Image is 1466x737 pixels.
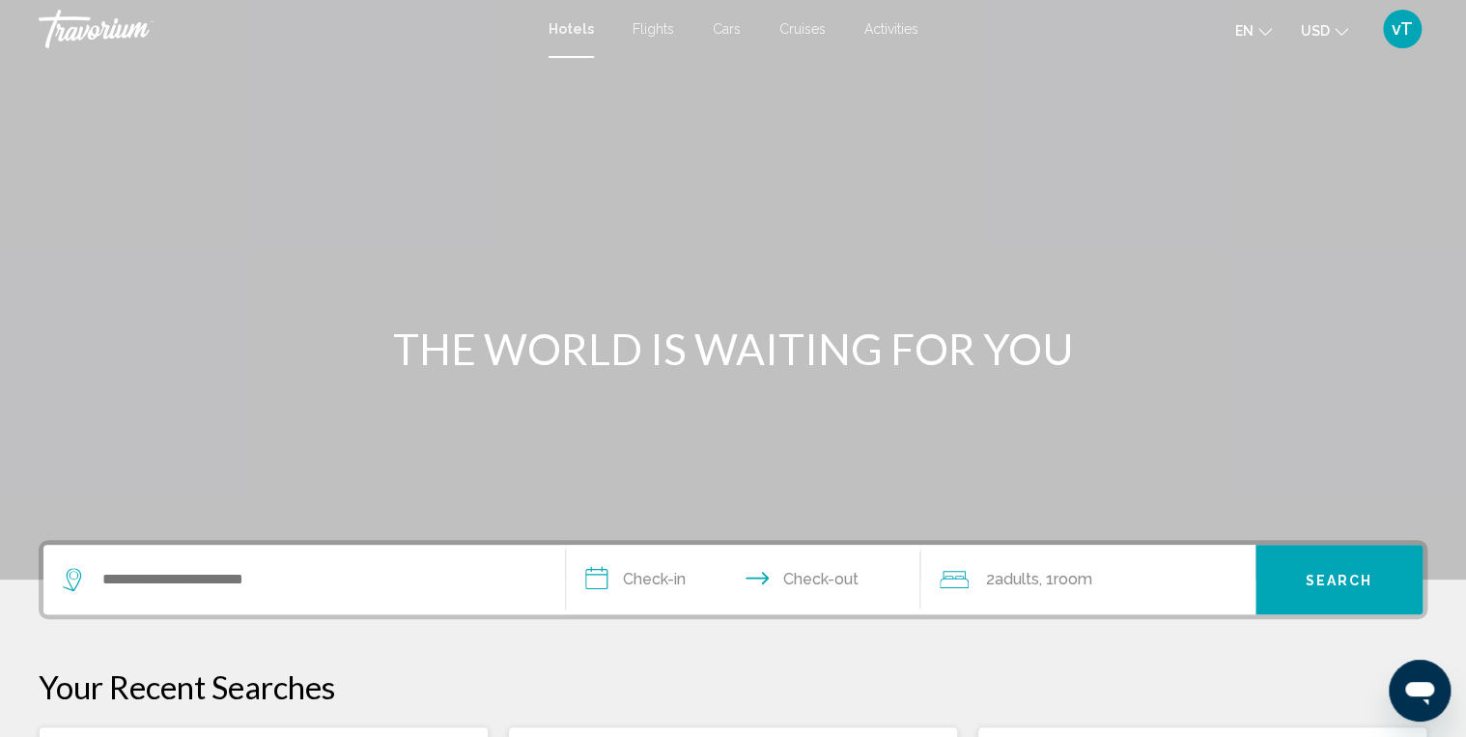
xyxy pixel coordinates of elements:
a: Activities [864,21,918,37]
a: Hotels [549,21,594,37]
a: Travorium [39,10,529,48]
a: Flights [633,21,674,37]
span: Search [1305,573,1372,588]
span: Adults [995,570,1039,588]
span: , 1 [1039,566,1092,593]
a: Cruises [779,21,826,37]
div: Search widget [43,545,1423,614]
button: Travelers: 2 adults, 0 children [920,545,1255,614]
iframe: Button to launch messaging window [1389,660,1451,722]
span: Room [1054,570,1092,588]
button: Change currency [1301,16,1348,44]
span: 2 [986,566,1039,593]
button: Search [1255,545,1424,614]
button: Change language [1235,16,1272,44]
span: vT [1392,19,1413,39]
button: Check in and out dates [566,545,920,614]
a: Cars [713,21,741,37]
button: User Menu [1377,9,1427,49]
p: Your Recent Searches [39,667,1427,706]
h1: THE WORLD IS WAITING FOR YOU [371,324,1095,374]
span: USD [1301,23,1330,39]
span: en [1235,23,1254,39]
